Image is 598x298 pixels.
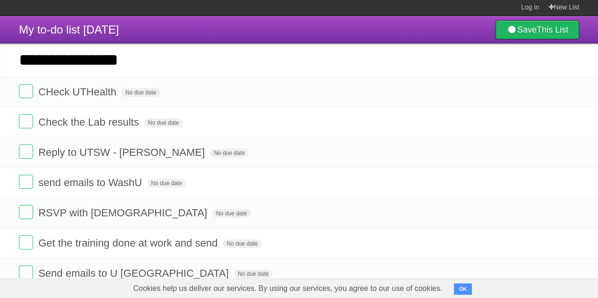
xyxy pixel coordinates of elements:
[19,265,33,280] label: Done
[19,235,33,249] label: Done
[19,175,33,189] label: Done
[223,239,261,248] span: No due date
[19,114,33,128] label: Done
[19,84,33,98] label: Done
[19,145,33,159] label: Done
[121,88,160,97] span: No due date
[124,279,452,298] span: Cookies help us deliver our services. By using our services, you agree to our use of cookies.
[210,149,248,157] span: No due date
[38,267,231,279] span: Send emails to U [GEOGRAPHIC_DATA]
[19,205,33,219] label: Done
[454,283,472,295] button: OK
[38,86,119,98] span: CHeck UTHealth
[144,119,182,127] span: No due date
[38,207,209,219] span: RSVP with [DEMOGRAPHIC_DATA]
[537,25,568,34] b: This List
[38,146,207,158] span: Reply to UTSW - [PERSON_NAME]
[212,209,251,218] span: No due date
[147,179,186,187] span: No due date
[38,237,220,249] span: Get the training done at work and send
[234,270,272,278] span: No due date
[495,20,579,39] a: SaveThis List
[19,23,119,36] span: My to-do list [DATE]
[38,116,141,128] span: Check the Lab results
[38,177,144,188] span: send emails to WashU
